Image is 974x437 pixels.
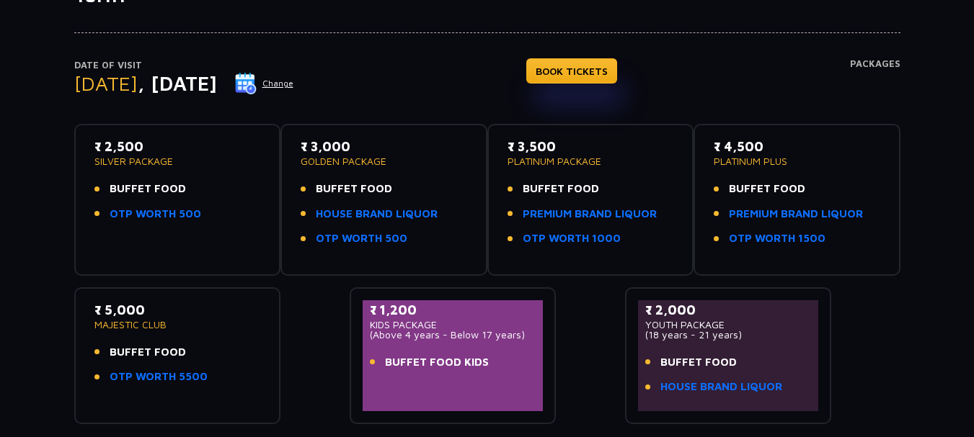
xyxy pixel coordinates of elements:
p: ₹ 1,200 [370,300,536,320]
p: (Above 4 years - Below 17 years) [370,330,536,340]
span: BUFFET FOOD [660,354,737,371]
p: ₹ 4,500 [714,137,880,156]
a: OTP WORTH 500 [316,230,407,247]
p: PLATINUM PACKAGE [508,156,674,166]
p: MAJESTIC CLUB [94,320,261,330]
p: (18 years - 21 years) [645,330,812,340]
span: [DATE] [74,71,138,95]
p: YOUTH PACKAGE [645,320,812,330]
p: ₹ 2,000 [645,300,812,320]
p: KIDS PACKAGE [370,320,536,330]
a: OTP WORTH 500 [110,206,201,222]
p: SILVER PACKAGE [94,156,261,166]
p: ₹ 3,000 [301,137,467,156]
span: BUFFET FOOD [110,344,186,361]
a: OTP WORTH 1000 [523,230,621,247]
p: PLATINUM PLUS [714,156,880,166]
a: HOUSE BRAND LIQUOR [660,379,782,395]
span: BUFFET FOOD [729,181,805,197]
p: ₹ 5,000 [94,300,261,320]
a: PREMIUM BRAND LIQUOR [729,206,863,222]
a: PREMIUM BRAND LIQUOR [523,206,657,222]
span: BUFFET FOOD KIDS [385,354,489,371]
p: ₹ 3,500 [508,137,674,156]
p: ₹ 2,500 [94,137,261,156]
a: BOOK TICKETS [526,58,617,84]
a: OTP WORTH 1500 [729,230,825,247]
a: OTP WORTH 5500 [110,369,208,385]
a: HOUSE BRAND LIQUOR [316,206,438,222]
p: Date of Visit [74,58,294,73]
button: Change [234,72,294,95]
h4: Packages [850,58,900,110]
span: , [DATE] [138,71,217,95]
span: BUFFET FOOD [523,181,599,197]
p: GOLDEN PACKAGE [301,156,467,166]
span: BUFFET FOOD [110,181,186,197]
span: BUFFET FOOD [316,181,392,197]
